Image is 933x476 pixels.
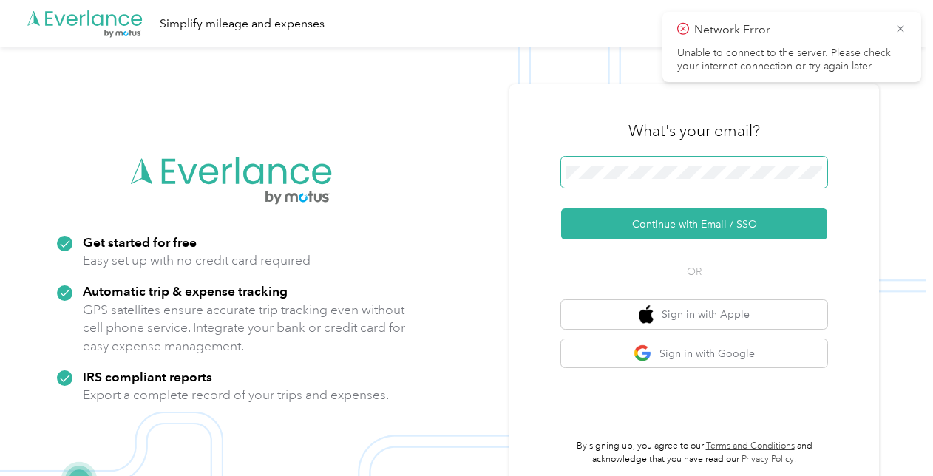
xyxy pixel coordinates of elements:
img: apple logo [639,305,654,324]
strong: IRS compliant reports [83,369,212,384]
button: apple logoSign in with Apple [561,300,827,329]
p: Export a complete record of your trips and expenses. [83,386,389,404]
a: Privacy Policy [742,454,794,465]
h3: What's your email? [628,120,760,141]
span: OR [668,264,720,279]
a: Terms and Conditions [706,441,795,452]
button: Continue with Email / SSO [561,208,827,239]
strong: Automatic trip & expense tracking [83,283,288,299]
p: GPS satellites ensure accurate trip tracking even without cell phone service. Integrate your bank... [83,301,406,356]
p: Network Error [694,21,883,39]
p: Unable to connect to the server. Please check your internet connection or try again later. [677,47,906,73]
p: By signing up, you agree to our and acknowledge that you have read our . [561,440,827,466]
p: Easy set up with no credit card required [83,251,311,270]
img: google logo [634,344,652,363]
button: google logoSign in with Google [561,339,827,368]
div: Simplify mileage and expenses [160,15,325,33]
strong: Get started for free [83,234,197,250]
